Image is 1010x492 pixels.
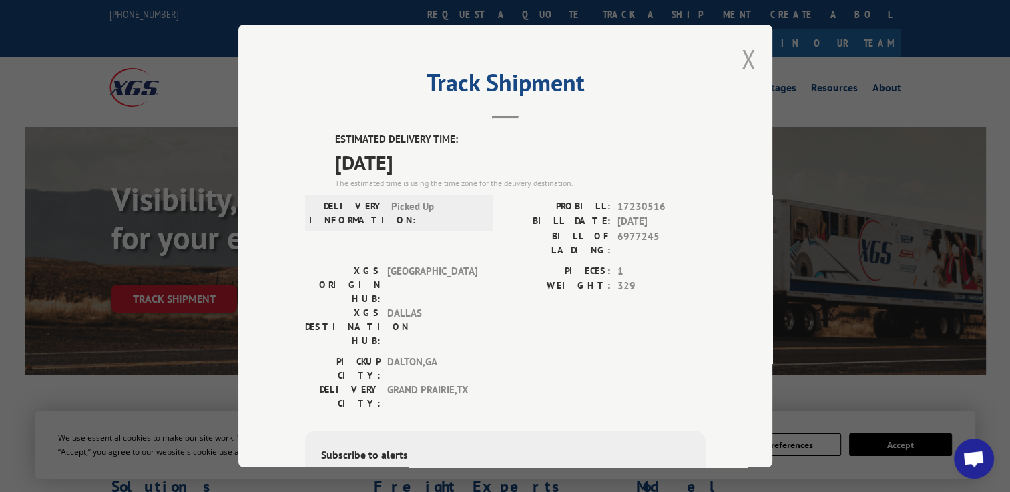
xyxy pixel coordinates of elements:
label: DELIVERY CITY: [305,382,381,410]
label: XGS ORIGIN HUB: [305,263,381,305]
button: Close modal [741,41,756,77]
label: XGS DESTINATION HUB: [305,305,381,347]
span: 329 [617,279,706,294]
span: [GEOGRAPHIC_DATA] [387,263,477,305]
label: BILL DATE: [505,214,611,229]
span: 17230516 [617,199,706,214]
span: GRAND PRAIRIE , TX [387,382,477,410]
span: DALLAS [387,305,477,347]
span: [DATE] [335,147,706,177]
label: PIECES: [505,263,611,279]
span: DALTON , GA [387,354,477,382]
span: 6977245 [617,229,706,257]
label: PROBILL: [505,199,611,214]
label: WEIGHT: [505,279,611,294]
span: Picked Up [391,199,481,227]
label: DELIVERY INFORMATION: [309,199,385,227]
label: ESTIMATED DELIVERY TIME: [335,132,706,147]
div: Open chat [954,439,994,479]
label: PICKUP CITY: [305,354,381,382]
span: [DATE] [617,214,706,229]
h2: Track Shipment [305,73,706,99]
div: Subscribe to alerts [321,446,690,465]
span: 1 [617,263,706,279]
label: BILL OF LADING: [505,229,611,257]
div: The estimated time is using the time zone for the delivery destination. [335,177,706,189]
